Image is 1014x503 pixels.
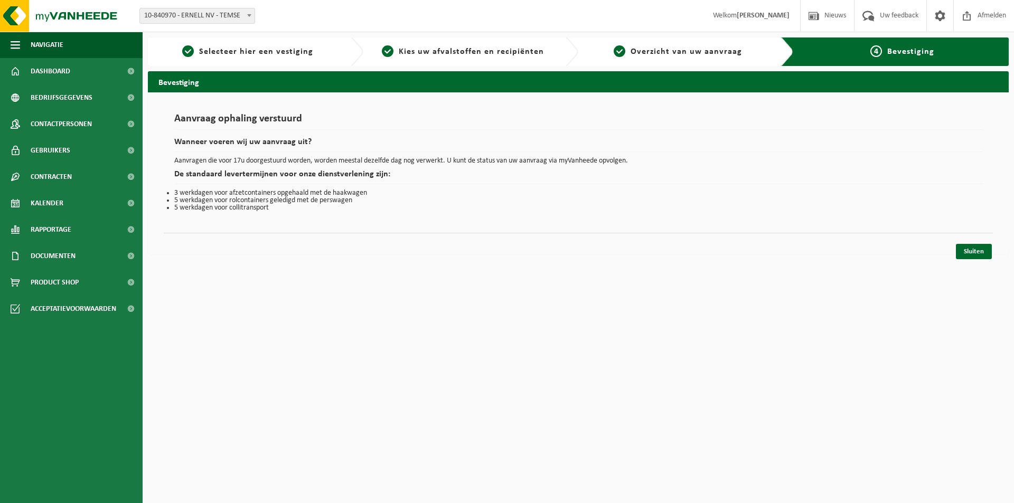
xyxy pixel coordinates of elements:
[382,45,393,57] span: 2
[140,8,255,23] span: 10-840970 - ERNELL NV - TEMSE
[31,58,70,84] span: Dashboard
[31,216,71,243] span: Rapportage
[174,204,982,212] li: 5 werkdagen voor collitransport
[399,48,544,56] span: Kies uw afvalstoffen en recipiënten
[174,138,982,152] h2: Wanneer voeren wij uw aanvraag uit?
[199,48,313,56] span: Selecteer hier een vestiging
[174,189,982,197] li: 3 werkdagen voor afzetcontainers opgehaald met de haakwagen
[737,12,790,20] strong: [PERSON_NAME]
[174,197,982,204] li: 5 werkdagen voor rolcontainers geledigd met de perswagen
[31,84,92,111] span: Bedrijfsgegevens
[870,45,882,57] span: 4
[182,45,194,57] span: 1
[31,137,70,164] span: Gebruikers
[139,8,255,24] span: 10-840970 - ERNELL NV - TEMSE
[31,269,79,296] span: Product Shop
[956,244,992,259] a: Sluiten
[174,170,982,184] h2: De standaard levertermijnen voor onze dienstverlening zijn:
[31,296,116,322] span: Acceptatievoorwaarden
[887,48,934,56] span: Bevestiging
[31,111,92,137] span: Contactpersonen
[148,71,1009,92] h2: Bevestiging
[31,190,63,216] span: Kalender
[369,45,558,58] a: 2Kies uw afvalstoffen en recipiënten
[631,48,742,56] span: Overzicht van uw aanvraag
[174,157,982,165] p: Aanvragen die voor 17u doorgestuurd worden, worden meestal dezelfde dag nog verwerkt. U kunt de s...
[153,45,342,58] a: 1Selecteer hier een vestiging
[614,45,625,57] span: 3
[174,113,982,130] h1: Aanvraag ophaling verstuurd
[31,164,72,190] span: Contracten
[584,45,773,58] a: 3Overzicht van uw aanvraag
[31,243,76,269] span: Documenten
[31,32,63,58] span: Navigatie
